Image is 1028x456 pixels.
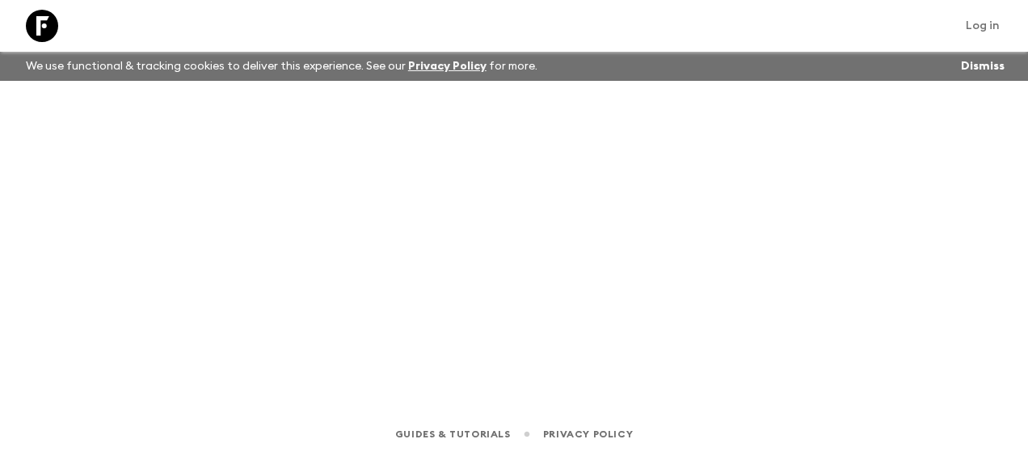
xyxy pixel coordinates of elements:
[957,55,1009,78] button: Dismiss
[543,425,633,443] a: Privacy Policy
[395,425,511,443] a: Guides & Tutorials
[19,52,544,81] p: We use functional & tracking cookies to deliver this experience. See our for more.
[408,61,487,72] a: Privacy Policy
[957,15,1009,37] a: Log in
